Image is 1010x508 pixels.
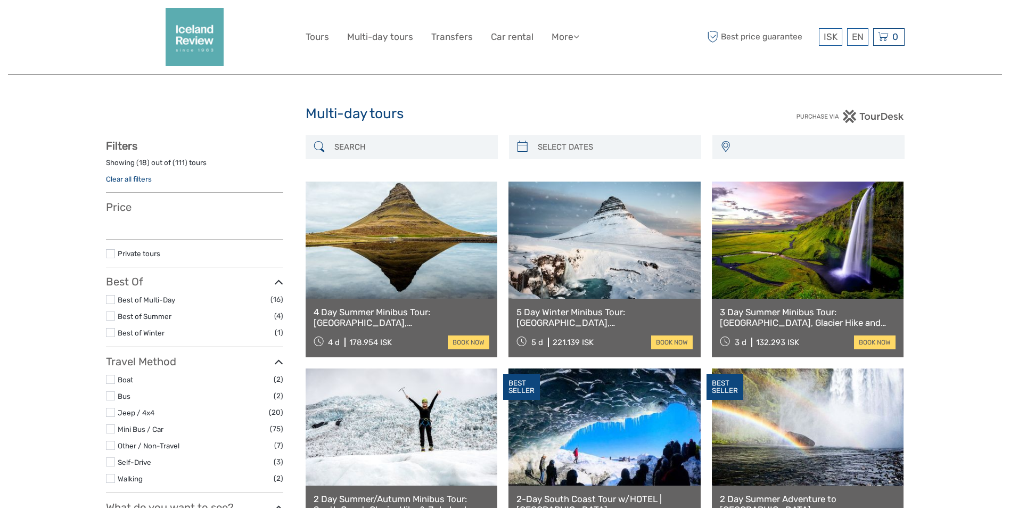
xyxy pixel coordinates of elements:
[533,138,696,157] input: SELECT DATES
[720,307,896,329] a: 3 Day Summer Minibus Tour: [GEOGRAPHIC_DATA], Glacier Hike and [GEOGRAPHIC_DATA]
[796,110,904,123] img: PurchaseViaTourDesk.png
[531,338,543,347] span: 5 d
[756,338,799,347] div: 132.293 ISK
[330,138,492,157] input: SEARCH
[824,31,837,42] span: ISK
[118,425,163,433] a: Mini Bus / Car
[118,458,151,466] a: Self-Drive
[349,338,392,347] div: 178.954 ISK
[448,335,489,349] a: book now
[274,373,283,386] span: (2)
[270,423,283,435] span: (75)
[270,293,283,306] span: (16)
[735,338,746,347] span: 3 d
[516,307,693,329] a: 5 Day Winter Minibus Tour: [GEOGRAPHIC_DATA], [GEOGRAPHIC_DATA], [GEOGRAPHIC_DATA], South Coast &...
[118,474,143,483] a: Walking
[166,8,224,66] img: 2352-2242c590-57d0-4cbf-9375-f685811e12ac_logo_big.png
[118,249,160,258] a: Private tours
[275,326,283,339] span: (1)
[118,392,130,400] a: Bus
[106,201,283,214] h3: Price
[118,441,179,450] a: Other / Non-Travel
[106,275,283,288] h3: Best Of
[106,158,283,174] div: Showing ( ) out of ( ) tours
[118,312,171,321] a: Best of Summer
[347,29,413,45] a: Multi-day tours
[705,28,816,46] span: Best price guarantee
[274,390,283,402] span: (2)
[118,296,175,304] a: Best of Multi-Day
[503,374,540,400] div: BEST SELLER
[707,374,743,400] div: BEST SELLER
[118,329,165,337] a: Best of Winter
[139,158,147,168] label: 18
[269,406,283,419] span: (20)
[891,31,900,42] span: 0
[274,472,283,485] span: (2)
[552,29,579,45] a: More
[328,338,340,347] span: 4 d
[118,375,133,384] a: Boat
[431,29,473,45] a: Transfers
[306,105,705,122] h1: Multi-day tours
[491,29,533,45] a: Car rental
[274,310,283,322] span: (4)
[106,175,152,183] a: Clear all filters
[847,28,868,46] div: EN
[553,338,594,347] div: 221.139 ISK
[314,307,490,329] a: 4 Day Summer Minibus Tour: [GEOGRAPHIC_DATA], [GEOGRAPHIC_DATA], [GEOGRAPHIC_DATA] and [GEOGRAPHI...
[118,408,154,417] a: Jeep / 4x4
[854,335,896,349] a: book now
[306,29,329,45] a: Tours
[651,335,693,349] a: book now
[106,355,283,368] h3: Travel Method
[274,456,283,468] span: (3)
[106,140,137,152] strong: Filters
[274,439,283,452] span: (7)
[175,158,185,168] label: 111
